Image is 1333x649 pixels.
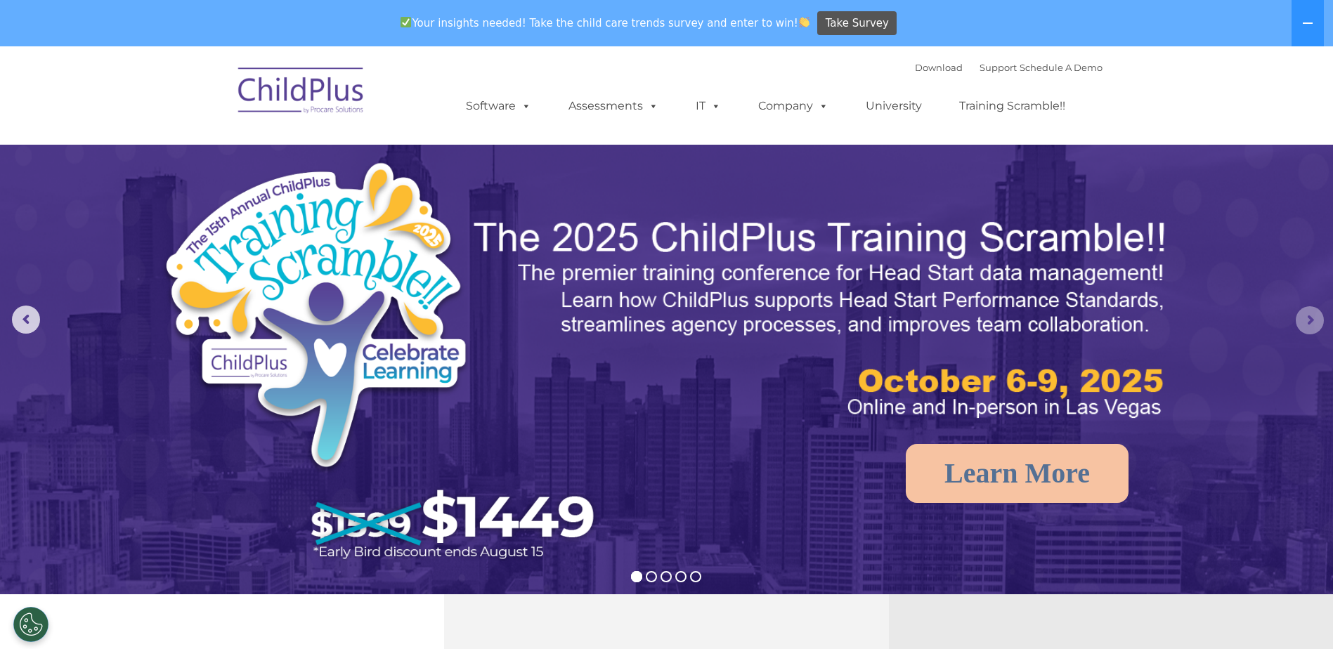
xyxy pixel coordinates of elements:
[744,92,843,120] a: Company
[1020,62,1103,73] a: Schedule A Demo
[682,92,735,120] a: IT
[395,9,816,37] span: Your insights needed! Take the child care trends survey and enter to win!
[799,17,809,27] img: 👏
[195,93,238,103] span: Last name
[13,607,48,642] button: Cookies Settings
[452,92,545,120] a: Software
[915,62,1103,73] font: |
[401,17,411,27] img: ✅
[817,11,897,36] a: Take Survey
[945,92,1079,120] a: Training Scramble!!
[554,92,672,120] a: Assessments
[906,444,1129,503] a: Learn More
[1103,497,1333,649] iframe: Chat Widget
[231,58,372,128] img: ChildPlus by Procare Solutions
[915,62,963,73] a: Download
[826,11,889,36] span: Take Survey
[195,150,255,161] span: Phone number
[980,62,1017,73] a: Support
[852,92,936,120] a: University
